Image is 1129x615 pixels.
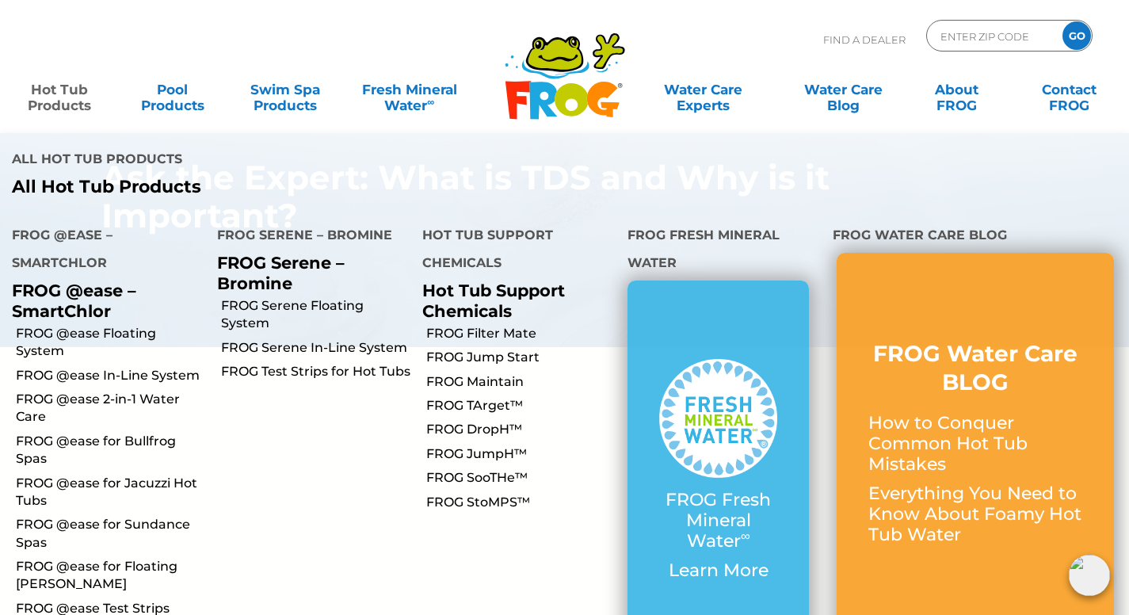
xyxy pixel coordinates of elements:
input: Zip Code Form [939,25,1046,48]
a: FROG Fresh Mineral Water∞ Learn More [659,359,777,589]
a: FROG Test Strips for Hot Tubs [221,363,410,380]
a: Water CareExperts [632,74,775,105]
p: Find A Dealer [823,20,906,59]
a: All Hot Tub Products [12,177,553,197]
a: FROG Maintain [426,373,616,391]
p: Learn More [659,560,777,581]
a: FROG @ease for Bullfrog Spas [16,433,205,468]
a: Swim SpaProducts [242,74,330,105]
img: openIcon [1069,555,1110,596]
a: FROG Water Care BLOG How to Conquer Common Hot Tub Mistakes Everything You Need to Know About Foa... [868,339,1082,554]
h4: FROG Fresh Mineral Water [627,221,809,281]
sup: ∞ [427,96,434,108]
sup: ∞ [741,528,750,544]
p: Everything You Need to Know About Foamy Hot Tub Water [868,483,1082,546]
a: FROG Serene Floating System [221,297,410,333]
a: FROG @ease Floating System [16,325,205,361]
h3: FROG Water Care BLOG [868,339,1082,397]
a: PoolProducts [128,74,216,105]
a: FROG StoMPS™ [426,494,616,511]
h4: FROG Serene – Bromine [217,221,399,253]
a: Hot Tub Support Chemicals [422,281,565,320]
a: FROG TArget™ [426,397,616,414]
p: FROG Serene – Bromine [217,253,399,292]
p: FROG @ease – SmartChlor [12,281,193,320]
a: FROG @ease for Floating [PERSON_NAME] [16,558,205,594]
a: FROG JumpH™ [426,445,616,463]
a: AboutFROG [913,74,1001,105]
p: How to Conquer Common Hot Tub Mistakes [868,413,1082,476]
a: Water CareBlog [799,74,887,105]
a: FROG @ease for Sundance Spas [16,516,205,552]
h4: FROG Water Care Blog [833,221,1117,253]
h4: Hot Tub Support Chemicals [422,221,604,281]
a: FROG SooTHe™ [426,469,616,487]
a: ContactFROG [1025,74,1113,105]
a: FROG Filter Mate [426,325,616,342]
a: FROG Serene In-Line System [221,339,410,357]
h4: FROG @ease – SmartChlor [12,221,193,281]
input: GO [1062,21,1091,50]
a: FROG DropH™ [426,421,616,438]
a: FROG Jump Start [426,349,616,366]
a: Fresh MineralWater∞ [354,74,464,105]
a: FROG @ease In-Line System [16,367,205,384]
p: FROG Fresh Mineral Water [659,490,777,552]
a: FROG @ease 2-in-1 Water Care [16,391,205,426]
h4: All Hot Tub Products [12,145,553,177]
a: FROG @ease for Jacuzzi Hot Tubs [16,475,205,510]
a: Hot TubProducts [16,74,104,105]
